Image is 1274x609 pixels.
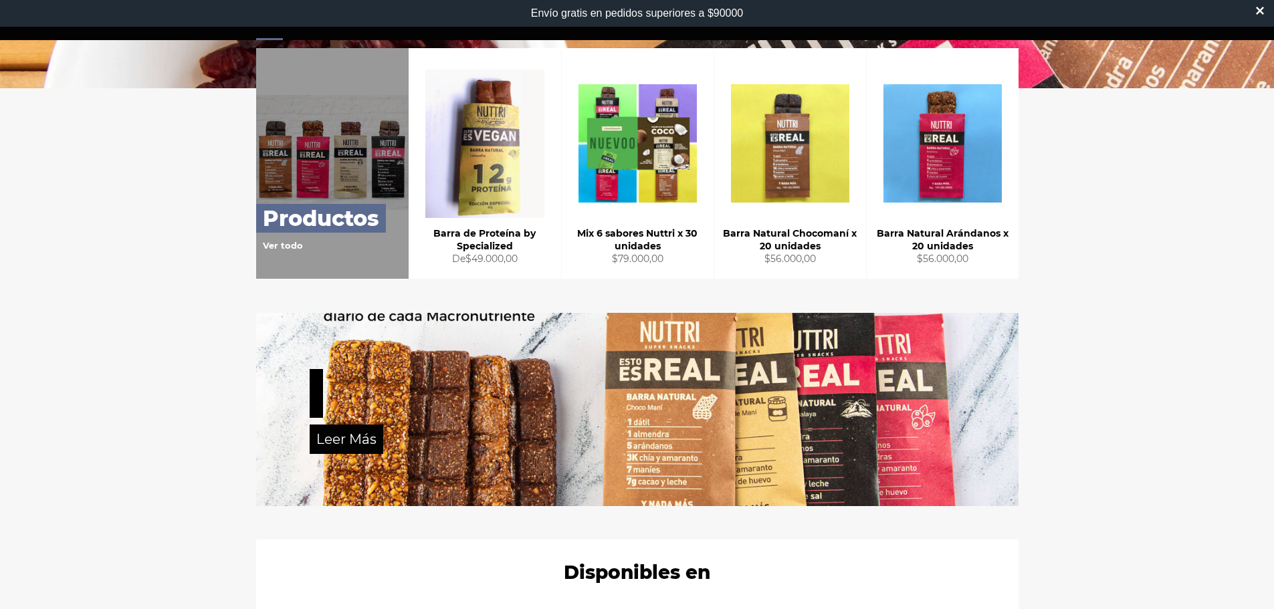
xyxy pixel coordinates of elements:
[561,48,714,279] a: Mix 6 sabores Nuttri x 30 unidades Mix 6 sabores Nuttri x 30 unidades $79.000,00
[409,48,561,279] a: Barra de Proteína by Specialized Barra de Proteína by Specialized De$49.000,00
[531,7,744,19] div: Envío gratis en pedidos superiores a $90000
[883,84,1002,203] img: Barra Natural Arándanos x 20 unidades
[722,227,857,253] div: Barra Natural Chocomaní x 20 unidades
[256,204,386,233] p: Productos
[417,253,552,265] div: De
[866,48,1019,279] a: Barra Natural Arándanos x 20 unidades Barra Natural Arándanos x 20 unidades $56.000,00
[417,227,552,253] div: Barra de Proteína by Specialized
[875,227,1010,253] div: Barra Natural Arándanos x 20 unidades
[276,560,998,586] h4: Disponibles en
[310,424,383,454] a: Leer Más
[714,48,866,279] a: Barra Natural Chocomaní x 20 unidades Barra Natural Chocomaní x 20 unidades $56.000,00
[578,84,697,203] img: Mix 6 sabores Nuttri x 30 unidades
[465,253,518,265] span: $49.000,00
[570,227,705,253] div: Mix 6 sabores Nuttri x 30 unidades
[731,84,849,203] img: Barra Natural Chocomaní x 20 unidades
[764,253,816,265] span: $56.000,00
[917,253,968,265] span: $56.000,00
[256,48,409,279] a: Productos Ver todo
[263,240,386,252] p: Ver todo
[612,253,663,265] span: $79.000,00
[425,70,544,219] img: Barra de Proteína by Specialized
